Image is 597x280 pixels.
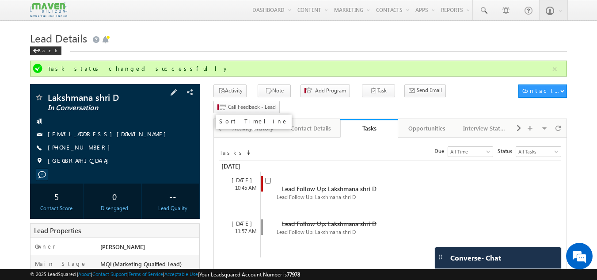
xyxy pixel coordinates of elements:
a: All Time [448,146,493,157]
span: Lead Details [30,31,87,45]
span: Lead Follow Up: Lakshmana shri D [282,184,376,193]
span: Lead Follow Up: Lakshmana shri D [282,219,376,228]
td: Tasks [219,146,246,157]
span: Converse - Chat [450,254,501,262]
div: 11:57 AM [224,227,260,235]
div: Lead Quality [148,204,197,212]
span: 77978 [287,271,300,278]
label: Owner [35,242,56,250]
a: [EMAIL_ADDRESS][DOMAIN_NAME] [48,130,171,138]
span: Lakshmana shri D [48,93,152,102]
span: Call Feedback - Lead [228,103,276,111]
span: Lead Follow Up: Lakshmana shri D [277,229,356,235]
span: Your Leadsquared Account Number is [199,271,300,278]
button: Activity [213,84,247,97]
span: © 2025 LeadSquared | | | | | [30,270,300,279]
a: About [78,271,91,277]
div: Minimize live chat window [145,4,166,26]
span: Add Program [315,87,346,95]
em: Start Chat [120,217,160,229]
button: Send Email [404,84,446,97]
div: 10:45 AM [224,184,260,192]
span: Send Email [417,86,442,94]
button: Call Feedback - Lead [213,101,280,114]
span: [GEOGRAPHIC_DATA] [48,157,113,165]
a: Tasks [340,119,398,138]
img: d_60004797649_company_0_60004797649 [15,46,37,58]
div: [DATE] [219,161,259,172]
a: Back [30,46,66,54]
div: -- [148,188,197,204]
a: Opportunities [398,119,456,138]
div: 0 [90,188,139,204]
span: Lead Follow Up: Lakshmana shri D [277,194,356,200]
div: 5 [32,188,81,204]
div: [DATE] [224,219,260,227]
div: Back [30,46,61,55]
div: Chat with us now [46,46,148,58]
a: Interview Status [456,119,514,138]
span: [PERSON_NAME] [100,243,145,250]
a: Contact Details [282,119,340,138]
span: Status [498,147,516,155]
div: Interview Status [463,123,506,134]
button: Add Program [300,84,350,97]
div: Tasks [347,124,392,132]
span: Due [434,147,448,155]
span: [PHONE_NUMBER] [48,143,114,152]
button: Contact Actions [518,84,567,98]
a: All Tasks [516,146,561,157]
div: Contact Score [32,204,81,212]
div: Contact Actions [522,87,560,95]
img: Custom Logo [30,2,67,18]
a: Acceptable Use [164,271,198,277]
div: Disengaged [90,204,139,212]
a: Contact Support [92,271,127,277]
div: Task status changed successfully [48,65,551,73]
span: In Conversation [48,104,152,112]
button: Task [362,84,395,97]
div: Contact Details [289,123,332,134]
img: carter-drag [437,253,444,261]
a: Terms of Service [129,271,163,277]
label: Main Stage [35,260,87,268]
span: All Time [448,148,491,156]
span: Lead Properties [34,226,81,235]
div: Opportunities [405,123,448,134]
div: MQL(Marketing Quaified Lead) [98,260,200,272]
div: Sort Timeline [216,115,292,129]
button: Note [258,84,291,97]
div: [DATE] [224,176,260,184]
span: All Tasks [516,148,559,156]
textarea: Type your message and hit 'Enter' [11,82,161,210]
